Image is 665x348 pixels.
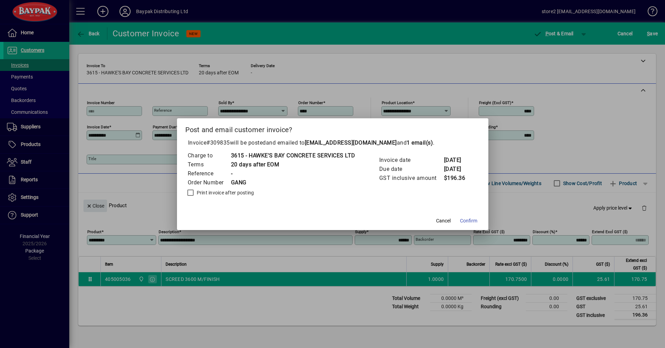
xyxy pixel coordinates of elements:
b: 1 email(s) [407,139,433,146]
td: 20 days after EOM [231,160,355,169]
b: [EMAIL_ADDRESS][DOMAIN_NAME] [305,139,397,146]
td: 3615 - HAWKE'S BAY CONCRETE SERVICES LTD [231,151,355,160]
button: Confirm [457,215,480,227]
td: GANG [231,178,355,187]
td: Terms [187,160,231,169]
span: and emailed to [266,139,433,146]
td: [DATE] [444,156,471,165]
td: Charge to [187,151,231,160]
td: - [231,169,355,178]
label: Print invoice after posting [195,189,254,196]
td: Order Number [187,178,231,187]
td: GST inclusive amount [379,174,444,183]
p: Invoice will be posted . [185,139,480,147]
td: [DATE] [444,165,471,174]
td: Reference [187,169,231,178]
td: Due date [379,165,444,174]
span: Confirm [460,217,477,225]
td: Invoice date [379,156,444,165]
span: #309835 [206,139,230,146]
button: Cancel [432,215,454,227]
span: and [397,139,433,146]
h2: Post and email customer invoice? [177,118,488,138]
td: $196.36 [444,174,471,183]
span: Cancel [436,217,451,225]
